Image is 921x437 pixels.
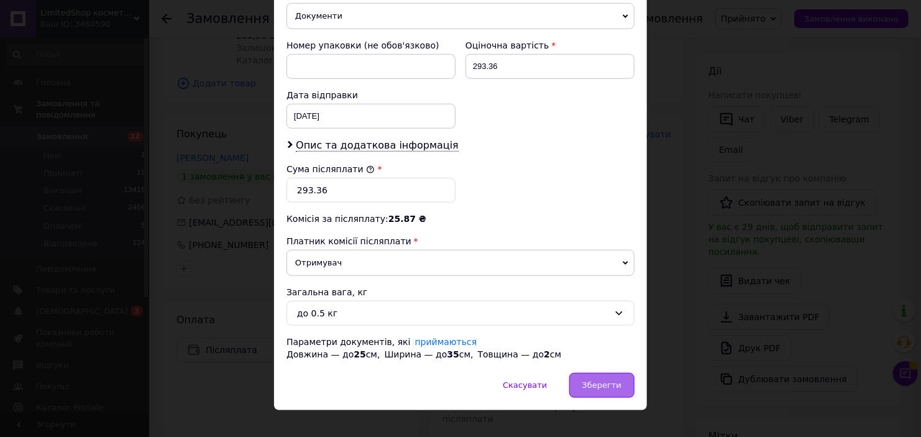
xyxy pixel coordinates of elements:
span: 35 [447,349,459,359]
span: Отримувач [286,250,635,276]
span: Платник комісії післяплати [286,236,411,246]
div: Оціночна вартість [465,39,635,52]
span: Опис та додаткова інформація [296,139,459,152]
label: Сума післяплати [286,164,375,174]
div: до 0.5 кг [297,306,609,320]
span: 2 [544,349,550,359]
div: Параметри документів, які Довжина — до см, Ширина — до см, Товщина — до см [286,336,635,361]
a: приймаються [415,337,477,347]
div: Комісія за післяплату: [286,213,635,225]
div: Дата відправки [286,89,456,101]
span: 25.87 ₴ [388,214,426,224]
div: Номер упаковки (не обов'язково) [286,39,456,52]
span: Скасувати [503,380,547,390]
div: Загальна вага, кг [286,286,635,298]
span: Зберегти [582,380,621,390]
span: 25 [354,349,365,359]
span: Документи [286,3,635,29]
